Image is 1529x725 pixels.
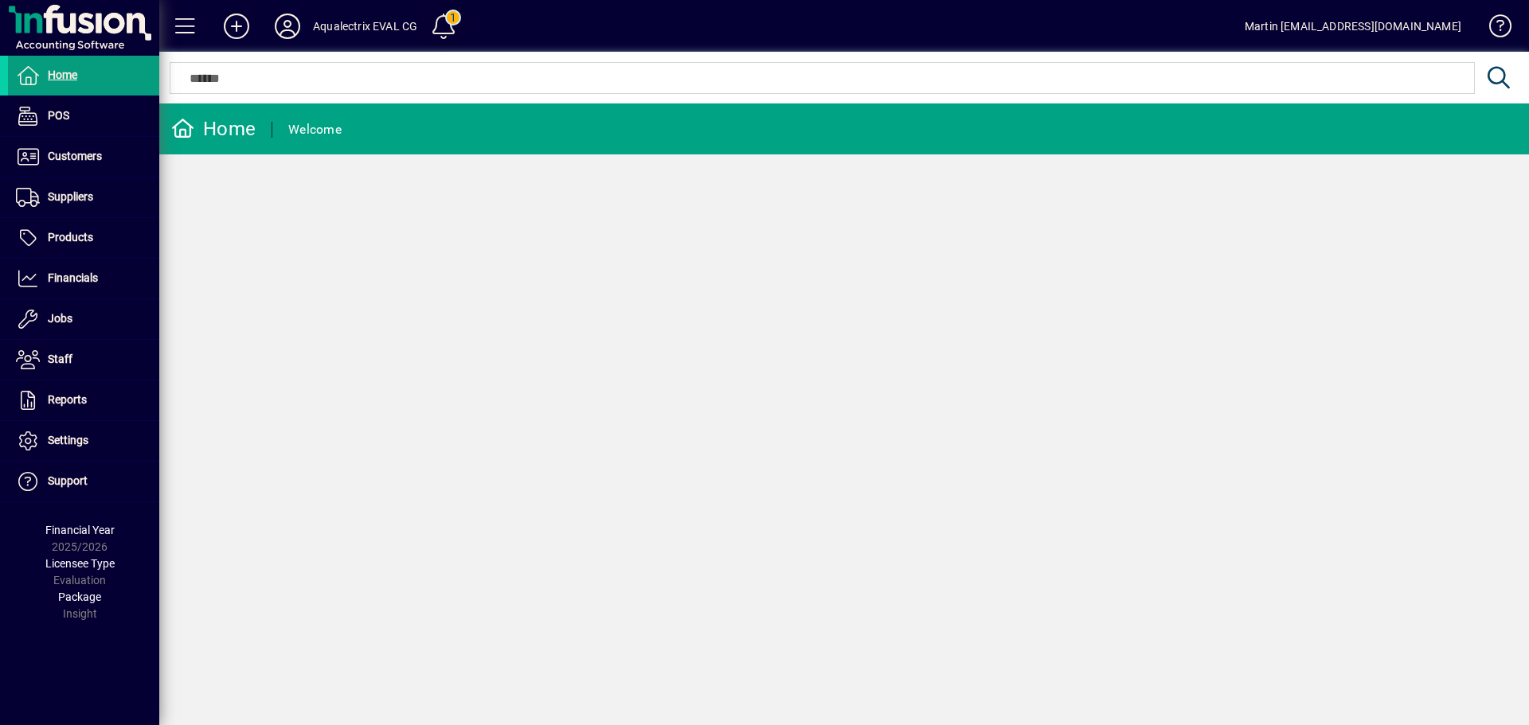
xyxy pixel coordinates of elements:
[48,109,69,122] span: POS
[45,524,115,536] span: Financial Year
[48,190,93,203] span: Suppliers
[8,218,159,258] a: Products
[8,340,159,380] a: Staff
[8,421,159,461] a: Settings
[48,150,102,162] span: Customers
[48,271,98,284] span: Financials
[48,231,93,244] span: Products
[8,299,159,339] a: Jobs
[313,14,417,39] div: Aqualectrix EVAL CG
[288,117,342,142] div: Welcome
[58,591,101,603] span: Package
[8,259,159,298] a: Financials
[48,353,72,365] span: Staff
[45,557,115,570] span: Licensee Type
[48,434,88,446] span: Settings
[8,462,159,501] a: Support
[1477,3,1509,55] a: Knowledge Base
[8,137,159,177] a: Customers
[8,96,159,136] a: POS
[262,12,313,41] button: Profile
[211,12,262,41] button: Add
[48,312,72,325] span: Jobs
[48,474,88,487] span: Support
[48,68,77,81] span: Home
[171,116,256,142] div: Home
[8,177,159,217] a: Suppliers
[48,393,87,406] span: Reports
[1245,14,1461,39] div: Martin [EMAIL_ADDRESS][DOMAIN_NAME]
[8,380,159,420] a: Reports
